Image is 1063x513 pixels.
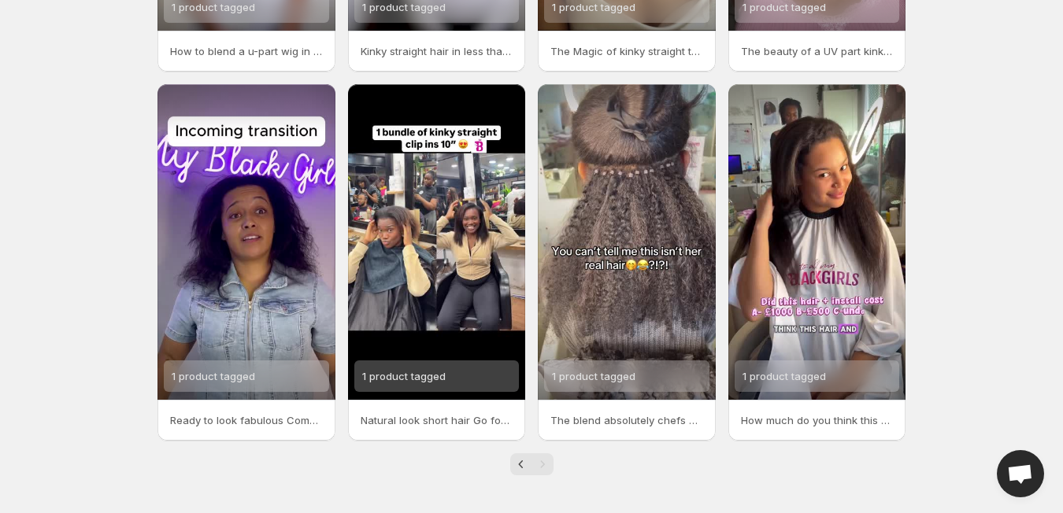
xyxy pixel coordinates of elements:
[550,412,703,428] p: The blend absolutely chefs kiss
[743,370,826,382] span: 1 product tagged
[170,412,323,428] p: Ready to look fabulous Comment BOOK and well send you a link to fix an appointment UK Black Owned...
[552,370,635,382] span: 1 product tagged
[550,43,703,59] p: The Magic of kinky straight toallmyblackgirls Discover more at toallmyblackgirls
[510,453,532,475] button: Previous
[552,1,635,13] span: 1 product tagged
[361,412,513,428] p: Natural look short hair Go for 1 bundle toallmyblackgirls
[510,453,554,475] nav: Pagination
[362,370,446,382] span: 1 product tagged
[741,43,894,59] p: The beauty of a UV part kinky curls wig We Are To All My Black Girls a brand Dedicated to [DEMOGR...
[997,450,1044,497] div: Open chat
[172,1,255,13] span: 1 product tagged
[361,43,513,59] p: Kinky straight hair in less than a minute Yes please Doesnt our model look gorgeous in our Kinky ...
[170,43,323,59] p: How to blend a u-part wig in under a minute These wigs are beginner friendly Discover more at TOA...
[362,1,446,13] span: 1 product tagged
[743,1,826,13] span: 1 product tagged
[172,370,255,382] span: 1 product tagged
[741,412,894,428] p: How much do you think this hair and install cost curlyhairstyles microlinks kinkystraight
